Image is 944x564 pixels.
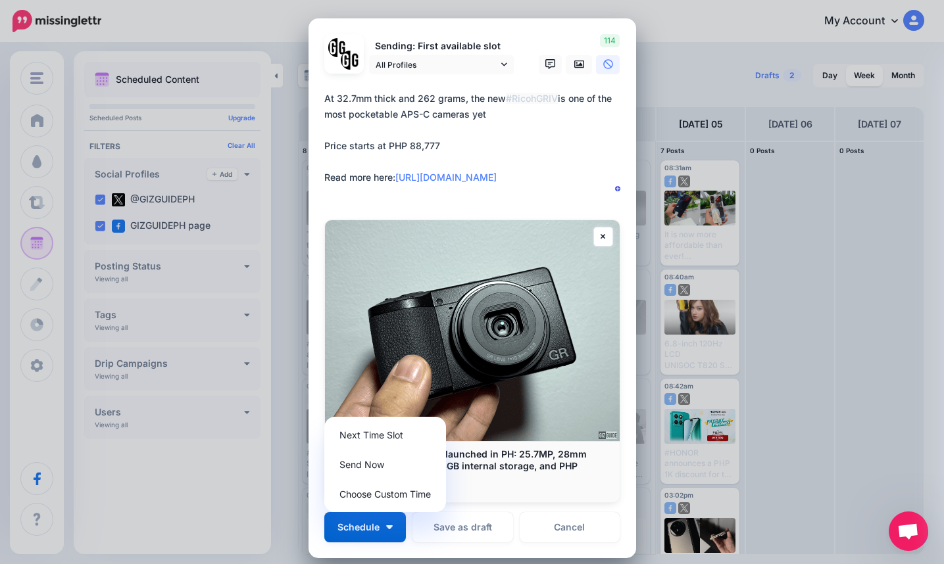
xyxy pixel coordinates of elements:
div: At 32.7mm thick and 262 grams, the new is one of the most pocketable APS-C cameras yet Price star... [324,91,627,185]
a: Cancel [520,512,620,542]
a: Next Time Slot [330,422,441,448]
textarea: To enrich screen reader interactions, please activate Accessibility in Grammarly extension settings [324,91,627,201]
a: Send Now [330,452,441,477]
b: Ricoh [PERSON_NAME] launched in PH: 25.7MP, 28mm equivalent lens, IBIS, 53GB internal storage, an... [338,448,587,483]
span: Schedule [337,523,380,532]
p: Sending: First available slot [369,39,514,54]
span: All Profiles [376,58,498,72]
p: [DOMAIN_NAME] [338,484,607,496]
button: Save as draft [412,512,513,542]
button: Schedule [324,512,406,542]
img: Ricoh GR IV launched in PH: 25.7MP, 28mm equivalent lens, IBIS, 53GB internal storage, and PHP 88... [325,220,620,441]
a: All Profiles [369,55,514,74]
img: arrow-down-white.png [386,525,393,529]
span: 114 [600,34,620,47]
a: Choose Custom Time [330,481,441,507]
img: 353459792_649996473822713_4483302954317148903_n-bsa138318.png [328,38,347,57]
div: Schedule [324,417,446,512]
img: JT5sWCfR-79925.png [341,51,360,70]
